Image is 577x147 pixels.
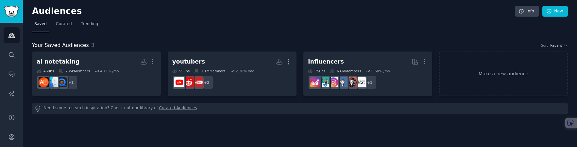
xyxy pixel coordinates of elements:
img: InstagramGrowthTips [310,77,320,87]
div: Need some research inspiration? Check out our library of [32,103,568,114]
div: 5 Sub s [172,69,190,73]
div: youtubers [172,58,205,66]
div: Sort [541,43,548,48]
span: Curated [56,21,72,27]
div: 285k Members [59,69,90,73]
div: 4 Sub s [37,69,54,73]
img: BeautyGuruChatter [356,77,366,87]
img: GummySearch logo [4,6,19,17]
div: 0.50 % /mo [371,69,390,73]
a: Curated Audiences [159,105,197,112]
div: ai notetaking [37,58,79,66]
span: Saved [34,21,47,27]
img: NewTubers [193,77,203,87]
img: socialmedia [347,77,357,87]
img: AiNoteTaker [39,77,49,87]
a: Make a new audience [439,51,568,96]
div: 7 Sub s [308,69,325,73]
img: influencermarketing [319,77,329,87]
a: Info [515,6,539,17]
img: SmallYoutubers [183,77,194,87]
button: Recent [550,43,568,48]
img: youtubers [174,77,184,87]
div: + 1 [363,76,377,89]
div: 1.1M Members [194,69,225,73]
a: Saved [32,19,49,32]
div: Influencers [308,58,344,66]
img: Instagram [337,77,348,87]
h2: Audiences [32,6,515,17]
img: QuickTakes [57,77,67,87]
img: InstagramMarketing [328,77,338,87]
a: ai notetaking4Subs285kMembers4.11% /mo+1QuickTakesmacappsAiNoteTaker [32,51,161,96]
span: Recent [550,43,562,48]
a: Trending [79,19,100,32]
div: + 2 [200,76,213,89]
span: Trending [81,21,98,27]
div: 6.6M Members [330,69,361,73]
div: 4.11 % /mo [100,69,119,73]
a: Influencers7Subs6.6MMembers0.50% /mo+1BeautyGuruChattersocialmediaInstagramInstagramMarketinginfl... [303,51,432,96]
a: youtubers5Subs1.1MMembers2.38% /mo+2NewTubersSmallYoutubersyoutubers [168,51,297,96]
a: New [542,6,568,17]
a: Curated [54,19,74,32]
div: + 1 [64,76,78,89]
span: Your Saved Audiences [32,41,89,50]
div: 2.38 % /mo [236,69,254,73]
span: 3 [91,42,94,48]
img: macapps [48,77,58,87]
